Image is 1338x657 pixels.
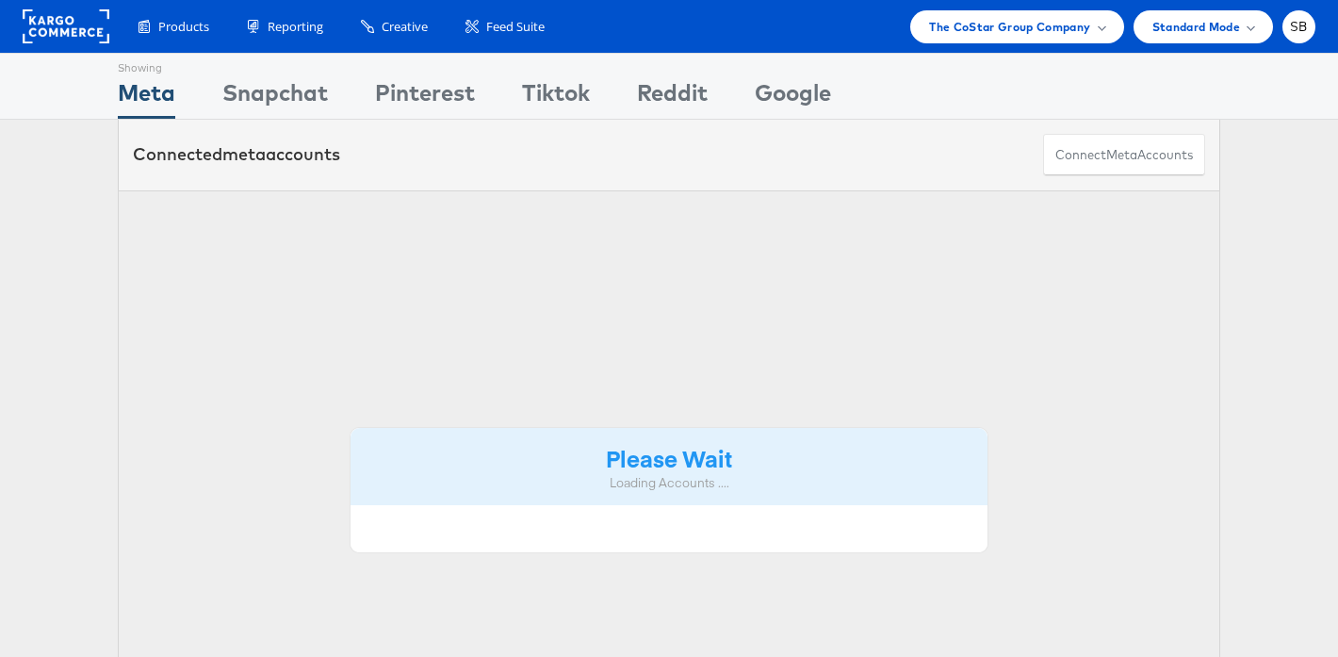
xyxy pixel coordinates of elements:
span: Creative [382,18,428,36]
button: ConnectmetaAccounts [1043,134,1205,176]
span: meta [222,143,266,165]
span: SB [1290,21,1308,33]
strong: Please Wait [606,442,732,473]
div: Meta [118,76,175,119]
div: Google [755,76,831,119]
span: Standard Mode [1152,17,1240,37]
div: Reddit [637,76,708,119]
span: Products [158,18,209,36]
span: The CoStar Group Company [929,17,1090,37]
div: Loading Accounts .... [365,474,973,492]
div: Showing [118,54,175,76]
div: Tiktok [522,76,590,119]
div: Snapchat [222,76,328,119]
span: Feed Suite [486,18,545,36]
span: Reporting [268,18,323,36]
div: Pinterest [375,76,475,119]
div: Connected accounts [133,142,340,167]
span: meta [1106,146,1137,164]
